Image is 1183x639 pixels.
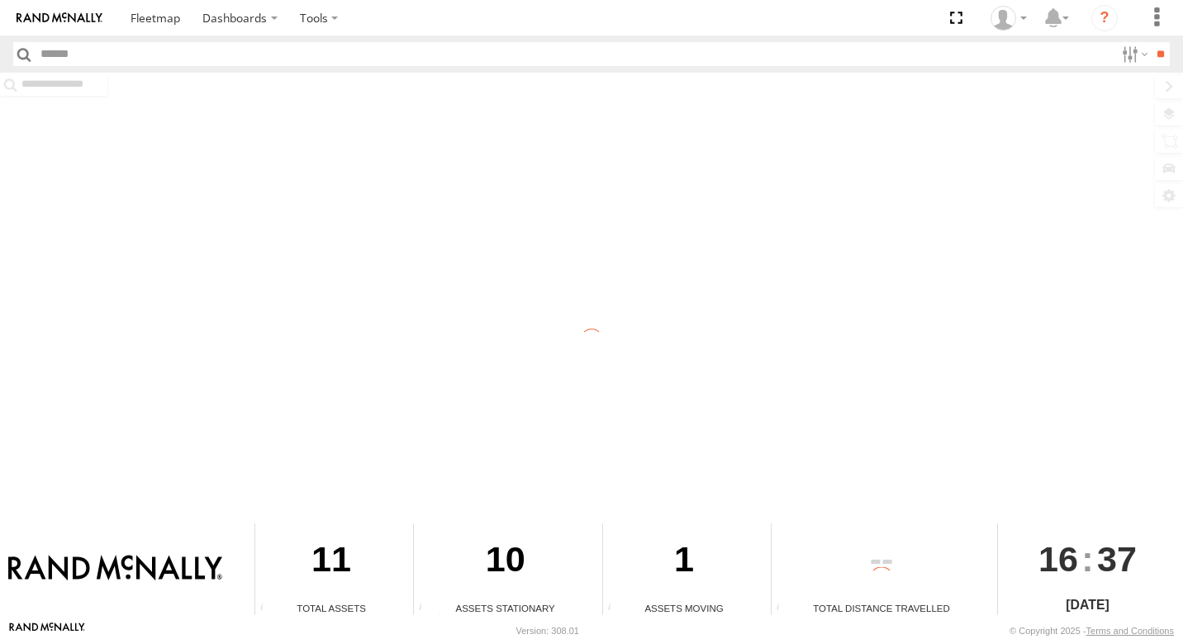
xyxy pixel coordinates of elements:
[772,601,991,615] div: Total Distance Travelled
[1097,523,1137,594] span: 37
[1010,626,1174,636] div: © Copyright 2025 -
[255,523,407,601] div: 11
[603,603,628,615] div: Total number of assets current in transit.
[414,523,596,601] div: 10
[772,603,796,615] div: Total distance travelled by all assets within specified date range and applied filters
[1115,42,1151,66] label: Search Filter Options
[603,523,765,601] div: 1
[1091,5,1118,31] i: ?
[985,6,1033,31] div: Valeo Dash
[414,601,596,615] div: Assets Stationary
[516,626,579,636] div: Version: 308.01
[255,601,407,615] div: Total Assets
[17,12,102,24] img: rand-logo.svg
[603,601,765,615] div: Assets Moving
[8,555,222,583] img: Rand McNally
[414,603,439,615] div: Total number of assets current stationary.
[1038,523,1078,594] span: 16
[9,622,85,639] a: Visit our Website
[998,595,1177,615] div: [DATE]
[1086,626,1174,636] a: Terms and Conditions
[998,523,1177,594] div: :
[255,603,280,615] div: Total number of Enabled Assets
